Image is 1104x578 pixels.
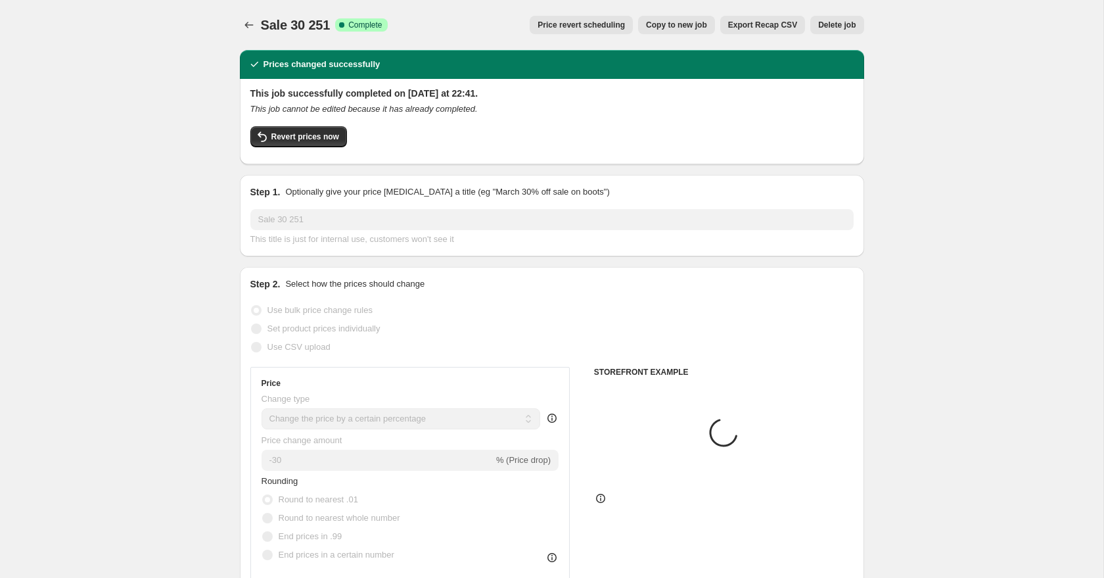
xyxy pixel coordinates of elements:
button: Delete job [810,16,863,34]
span: Price revert scheduling [538,20,625,30]
h2: Step 1. [250,185,281,199]
button: Price change jobs [240,16,258,34]
h2: Prices changed successfully [264,58,380,71]
span: Rounding [262,476,298,486]
span: Use CSV upload [267,342,331,352]
span: Change type [262,394,310,404]
h3: Price [262,378,281,389]
input: 30% off holiday sale [250,209,854,230]
p: Select how the prices should change [285,277,425,291]
p: Optionally give your price [MEDICAL_DATA] a title (eg "March 30% off sale on boots") [285,185,609,199]
i: This job cannot be edited because it has already completed. [250,104,478,114]
span: Delete job [818,20,856,30]
span: Copy to new job [646,20,707,30]
span: Use bulk price change rules [267,305,373,315]
button: Price revert scheduling [530,16,633,34]
span: Revert prices now [271,132,339,142]
span: Complete [348,20,382,30]
input: -15 [262,450,494,471]
h6: STOREFRONT EXAMPLE [594,367,854,377]
span: Export Recap CSV [728,20,797,30]
button: Revert prices now [250,126,347,147]
span: Price change amount [262,435,342,445]
span: End prices in a certain number [279,550,394,560]
span: Set product prices individually [267,324,380,333]
span: % (Price drop) [496,455,551,465]
span: Round to nearest whole number [279,513,400,523]
button: Copy to new job [638,16,715,34]
span: Sale 30 251 [261,18,331,32]
h2: Step 2. [250,277,281,291]
div: help [545,412,559,425]
span: Round to nearest .01 [279,494,358,504]
h2: This job successfully completed on [DATE] at 22:41. [250,87,854,100]
span: End prices in .99 [279,531,342,541]
button: Export Recap CSV [720,16,805,34]
span: This title is just for internal use, customers won't see it [250,234,454,244]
